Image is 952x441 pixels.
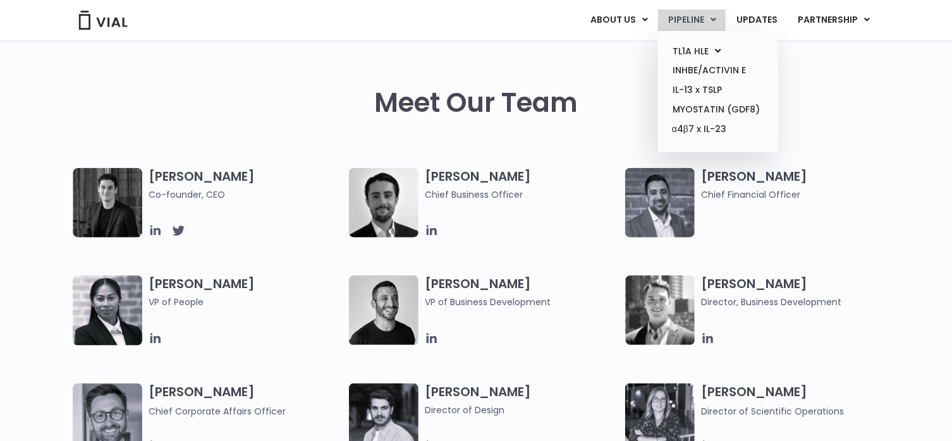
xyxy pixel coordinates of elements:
[78,11,128,30] img: Vial Logo
[374,88,578,118] h2: Meet Our Team
[425,295,619,309] span: VP of Business Development
[425,403,619,417] span: Director of Design
[149,384,343,418] h3: [PERSON_NAME]
[149,405,286,418] span: Chief Corporate Affairs Officer
[425,384,619,417] h3: [PERSON_NAME]
[658,9,726,31] a: PIPELINEMenu Toggle
[701,405,844,418] span: Director of Scientific Operations
[73,168,142,238] img: A black and white photo of a man in a suit attending a Summit.
[662,119,773,140] a: α4β7 x IL-23
[349,275,418,345] img: A black and white photo of a man smiling.
[73,275,142,346] img: Catie
[580,9,657,31] a: ABOUT USMenu Toggle
[349,168,418,238] img: A black and white photo of a man in a suit holding a vial.
[425,188,619,202] span: Chief Business Officer
[662,42,773,61] a: TL1A HLEMenu Toggle
[788,9,880,31] a: PARTNERSHIPMenu Toggle
[701,188,895,202] span: Chief Financial Officer
[149,168,343,202] h3: [PERSON_NAME]
[701,168,895,202] h3: [PERSON_NAME]
[662,80,773,100] a: IL-13 x TSLP
[149,275,343,327] h3: [PERSON_NAME]
[701,275,895,309] h3: [PERSON_NAME]
[662,100,773,119] a: MYOSTATIN (GDF8)
[149,188,343,202] span: Co-founder, CEO
[701,295,895,309] span: Director, Business Development
[425,168,619,202] h3: [PERSON_NAME]
[701,384,895,418] h3: [PERSON_NAME]
[726,9,787,31] a: UPDATES
[425,275,619,309] h3: [PERSON_NAME]
[149,295,343,309] span: VP of People
[625,168,695,238] img: Headshot of smiling man named Samir
[625,275,695,345] img: A black and white photo of a smiling man in a suit at ARVO 2023.
[662,61,773,80] a: INHBE/ACTIVIN E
